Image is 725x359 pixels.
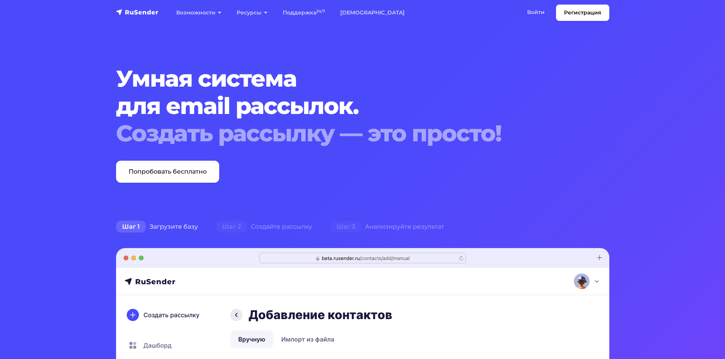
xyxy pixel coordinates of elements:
[116,221,146,233] span: Шаг 1
[316,9,325,14] sup: 24/7
[116,65,567,147] h1: Умная система для email рассылок.
[275,5,333,21] a: Поддержка24/7
[216,221,247,233] span: Шаг 2
[116,161,219,183] a: Попробовать бесплатно
[116,120,567,147] div: Создать рассылку — это просто!
[116,8,159,16] img: RuSender
[330,221,361,233] span: Шаг 3
[333,5,412,21] a: [DEMOGRAPHIC_DATA]
[169,5,229,21] a: Возможности
[207,219,321,234] div: Создайте рассылку
[229,5,275,21] a: Ресурсы
[556,5,609,21] a: Регистрация
[107,219,207,234] div: Загрузите базу
[519,5,552,20] a: Войти
[321,219,453,234] div: Анализируйте результат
